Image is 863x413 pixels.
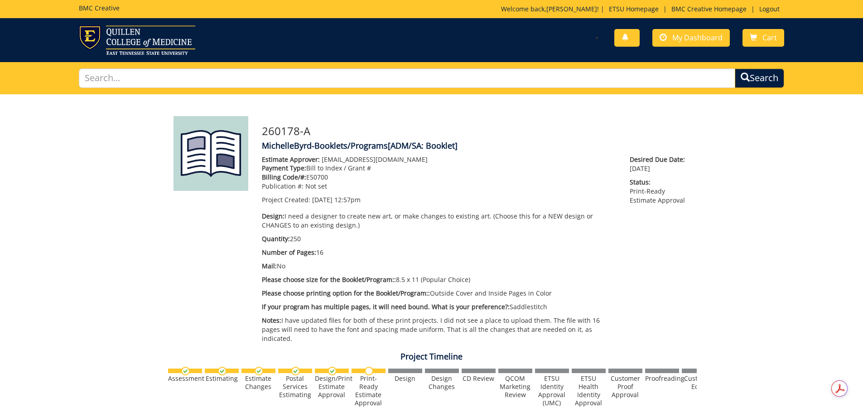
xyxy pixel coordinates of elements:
[630,155,689,173] p: [DATE]
[365,367,373,375] img: no
[672,33,723,43] span: My Dashboard
[535,374,569,407] div: ETSU Identity Approval (UMC)
[262,164,617,173] p: Bill to Index / Grant #
[262,234,617,243] p: 250
[262,155,320,164] span: Estimate Approver:
[262,173,306,181] span: Billing Code/#:
[388,140,458,151] span: [ADM/SA: Booklet]
[498,374,532,399] div: QCOM Marketing Review
[630,178,689,187] span: Status:
[262,212,284,220] span: Design:
[388,374,422,383] div: Design
[608,374,642,399] div: Customer Proof Approval
[262,155,617,164] p: [EMAIL_ADDRESS][DOMAIN_NAME]
[262,316,281,325] span: Notes:
[425,374,459,391] div: Design Changes
[262,289,430,297] span: Please choose printing option for the Booklet/Program::
[742,29,784,47] a: Cart
[255,367,263,375] img: checkmark
[762,33,777,43] span: Cart
[262,125,690,137] h3: 260178-A
[262,248,316,257] span: Number of Pages:
[241,374,275,391] div: Estimate Changes
[262,302,617,311] p: Saddlestitch
[262,212,617,230] p: I need a designer to create new art, or make changes to existing art. (Choose this for a NEW desi...
[262,316,617,343] p: I have updated files for both of these print projects. I did not see a place to upload them. The ...
[645,374,679,383] div: Proofreading
[79,68,736,88] input: Search...
[167,352,697,361] h4: Project Timeline
[278,374,312,399] div: Postal Services Estimating
[262,182,304,190] span: Publication #:
[546,5,597,13] a: [PERSON_NAME]
[652,29,730,47] a: My Dashboard
[667,5,751,13] a: BMC Creative Homepage
[572,374,606,407] div: ETSU Health Identity Approval
[262,141,690,151] h4: MichelleByrd-Booklets/Programs
[262,262,277,270] span: Mail:
[168,374,202,383] div: Assessment
[262,234,290,243] span: Quantity:
[462,374,496,383] div: CD Review
[262,248,617,257] p: 16
[501,5,784,14] p: Welcome back, ! | | |
[604,5,663,13] a: ETSU Homepage
[262,262,617,271] p: No
[305,182,327,190] span: Not set
[352,374,386,407] div: Print-Ready Estimate Approval
[262,275,396,284] span: Please choose size for the Booklet/Program::
[181,367,190,375] img: checkmark
[174,116,248,191] img: Product featured image
[630,178,689,205] p: Print-Ready Estimate Approval
[630,155,689,164] span: Desired Due Date:
[315,374,349,399] div: Design/Print Estimate Approval
[682,374,716,391] div: Customer Edits
[755,5,784,13] a: Logout
[262,289,617,298] p: Outside Cover and Inside Pages in Color
[262,275,617,284] p: 8.5 x 11 (Popular Choice)
[205,374,239,383] div: Estimating
[218,367,227,375] img: checkmark
[262,302,510,311] span: If your program has multiple pages, it will need bound. What is your preference?:
[262,164,306,172] span: Payment Type:
[79,25,195,55] img: ETSU logo
[328,367,337,375] img: checkmark
[262,195,310,204] span: Project Created:
[291,367,300,375] img: checkmark
[312,195,361,204] span: [DATE] 12:57pm
[735,68,784,88] button: Search
[262,173,617,182] p: E50700
[79,5,120,11] h5: BMC Creative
